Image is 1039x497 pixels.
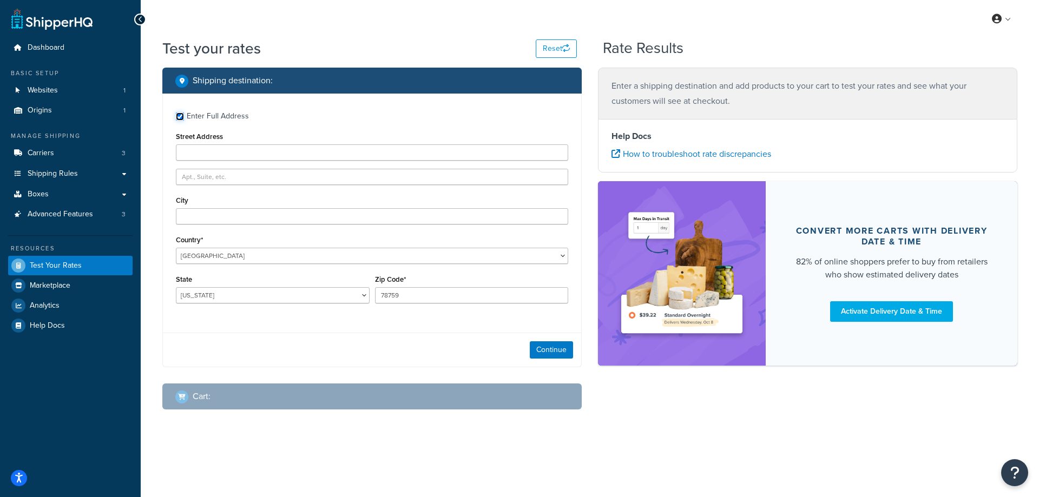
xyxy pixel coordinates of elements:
label: City [176,196,188,204]
img: feature-image-ddt-36eae7f7280da8017bfb280eaccd9c446f90b1fe08728e4019434db127062ab4.png [614,197,749,349]
span: 3 [122,210,126,219]
a: Shipping Rules [8,164,133,184]
h2: Cart : [193,392,211,401]
span: Dashboard [28,43,64,52]
li: Origins [8,101,133,121]
button: Continue [530,341,573,359]
a: Advanced Features3 [8,204,133,224]
div: Manage Shipping [8,131,133,141]
span: Test Your Rates [30,261,82,270]
button: Reset [536,39,577,58]
input: Apt., Suite, etc. [176,169,568,185]
div: Basic Setup [8,69,133,78]
input: Enter Full Address [176,112,184,121]
span: Shipping Rules [28,169,78,178]
div: Enter Full Address [187,109,249,124]
span: Analytics [30,301,60,310]
li: Carriers [8,143,133,163]
span: Websites [28,86,58,95]
h4: Help Docs [611,130,1004,143]
a: Marketplace [8,276,133,295]
div: Resources [8,244,133,253]
label: Zip Code* [375,275,406,283]
a: Boxes [8,184,133,204]
h2: Rate Results [603,40,683,57]
span: 3 [122,149,126,158]
li: Websites [8,81,133,101]
h2: Shipping destination : [193,76,273,85]
div: 82% of online shoppers prefer to buy from retailers who show estimated delivery dates [792,255,991,281]
a: How to troubleshoot rate discrepancies [611,148,771,160]
span: Carriers [28,149,54,158]
a: Analytics [8,296,133,315]
span: 1 [123,86,126,95]
label: Country* [176,236,203,244]
a: Help Docs [8,316,133,335]
span: 1 [123,106,126,115]
span: Boxes [28,190,49,199]
span: Marketplace [30,281,70,290]
a: Test Your Rates [8,256,133,275]
a: Activate Delivery Date & Time [830,301,953,322]
button: Open Resource Center [1001,459,1028,486]
a: Dashboard [8,38,133,58]
div: Convert more carts with delivery date & time [792,226,991,247]
span: Help Docs [30,321,65,330]
li: Advanced Features [8,204,133,224]
a: Websites1 [8,81,133,101]
label: Street Address [176,132,223,141]
p: Enter a shipping destination and add products to your cart to test your rates and see what your c... [611,78,1004,109]
a: Origins1 [8,101,133,121]
label: State [176,275,192,283]
span: Origins [28,106,52,115]
span: Advanced Features [28,210,93,219]
h1: Test your rates [162,38,261,59]
a: Carriers3 [8,143,133,163]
